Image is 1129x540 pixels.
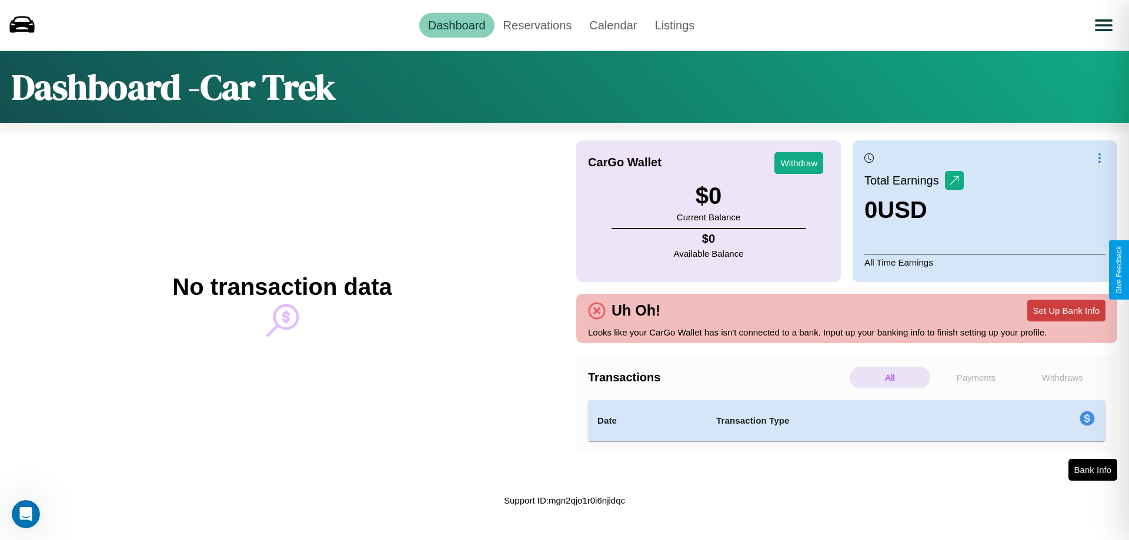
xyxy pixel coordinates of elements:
p: Withdraws [1022,367,1103,388]
button: Open menu [1087,9,1120,42]
h4: Uh Oh! [606,302,666,319]
a: Dashboard [419,13,495,38]
h2: No transaction data [172,274,392,300]
h4: Transactions [588,371,847,384]
div: Give Feedback [1115,246,1123,294]
p: Looks like your CarGo Wallet has isn't connected to a bank. Input up your banking info to finish ... [588,324,1105,340]
a: Listings [646,13,703,38]
p: Support ID: mgn2qjo1r0i6njidqc [504,492,625,508]
a: Reservations [495,13,581,38]
p: Payments [936,367,1017,388]
p: All Time Earnings [864,254,1105,270]
h4: CarGo Wallet [588,156,662,169]
a: Calendar [580,13,646,38]
table: simple table [588,400,1105,441]
iframe: Intercom live chat [12,500,40,528]
p: Available Balance [674,246,744,261]
h4: Transaction Type [716,414,983,428]
p: Total Earnings [864,170,945,191]
button: Set Up Bank Info [1027,300,1105,321]
h1: Dashboard - Car Trek [12,63,336,111]
h3: $ 0 [677,183,740,209]
p: All [850,367,930,388]
h3: 0 USD [864,197,964,223]
p: Current Balance [677,209,740,225]
h4: $ 0 [674,232,744,246]
h4: Date [597,414,697,428]
button: Bank Info [1068,459,1117,481]
button: Withdraw [774,152,823,174]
